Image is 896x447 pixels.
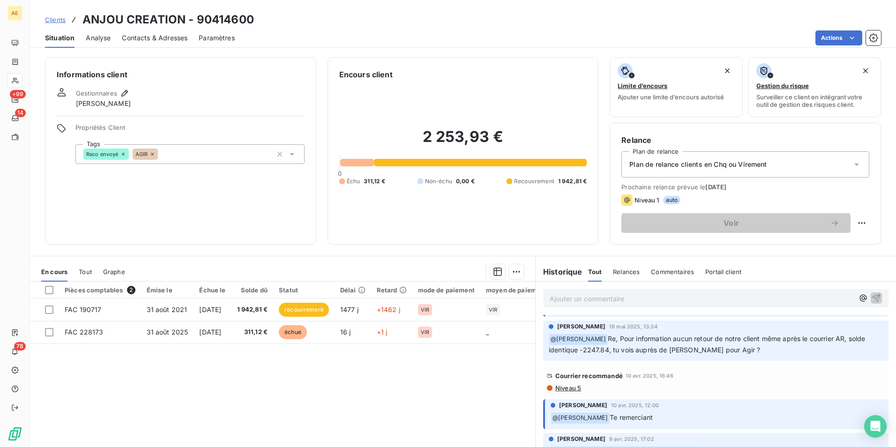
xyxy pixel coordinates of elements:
[611,402,659,408] span: 10 avr. 2025, 12:00
[815,30,862,45] button: Actions
[618,82,667,89] span: Limite d’encours
[340,286,366,294] div: Délai
[65,305,102,313] span: FAC 190717
[629,160,767,169] span: Plan de relance clients en Chq ou Virement
[456,177,475,186] span: 0,00 €
[421,329,429,335] span: VIR
[279,303,329,317] span: recouvrement
[557,322,605,331] span: [PERSON_NAME]
[486,286,547,294] div: moyen de paiement
[237,286,268,294] div: Solde dû
[340,328,351,336] span: 16 j
[609,324,657,329] span: 19 mai 2025, 13:34
[425,177,452,186] span: Non-échu
[14,342,26,350] span: 78
[418,286,475,294] div: mode de paiement
[633,219,830,227] span: Voir
[554,384,581,392] span: Niveau 5
[421,307,429,313] span: VIR
[86,151,119,157] span: Reco envoyé
[558,177,587,186] span: 1 942,81 €
[377,328,388,336] span: +1 j
[199,286,225,294] div: Échue le
[610,57,742,117] button: Limite d’encoursAjouter une limite d’encours autorisé
[147,328,188,336] span: 31 août 2025
[199,305,221,313] span: [DATE]
[82,11,254,28] h3: ANJOU CREATION - 90414600
[486,328,489,336] span: _
[514,177,554,186] span: Recouvrement
[339,69,393,80] h6: Encours client
[76,99,131,108] span: [PERSON_NAME]
[103,268,125,276] span: Graphe
[339,127,587,156] h2: 2 253,93 €
[663,196,681,204] span: auto
[549,334,607,345] span: @ [PERSON_NAME]
[45,15,66,24] a: Clients
[621,183,869,191] span: Prochaine relance prévue le
[551,413,609,424] span: @ [PERSON_NAME]
[45,33,75,43] span: Situation
[65,328,104,336] span: FAC 228173
[10,90,26,98] span: +99
[364,177,385,186] span: 311,12 €
[7,426,22,441] img: Logo LeanPay
[610,413,653,421] span: Te remerciant
[279,325,307,339] span: échue
[559,401,607,410] span: [PERSON_NAME]
[557,435,605,443] span: [PERSON_NAME]
[65,286,135,294] div: Pièces comptables
[15,109,26,117] span: 14
[377,286,407,294] div: Retard
[588,268,602,276] span: Tout
[756,93,873,108] span: Surveiller ce client en intégrant votre outil de gestion des risques client.
[79,268,92,276] span: Tout
[651,268,694,276] span: Commentaires
[45,16,66,23] span: Clients
[158,150,165,158] input: Ajouter une valeur
[338,170,342,177] span: 0
[705,268,741,276] span: Portail client
[75,124,305,137] span: Propriétés Client
[613,268,640,276] span: Relances
[347,177,360,186] span: Échu
[621,213,851,233] button: Voir
[147,305,187,313] span: 31 août 2021
[135,151,148,157] span: AGIR
[549,335,867,354] span: Re, Pour information aucun retour de notre client même après le courrier AR, solde identique -224...
[7,6,22,21] div: AE
[199,33,235,43] span: Paramètres
[147,286,188,294] div: Émise le
[340,305,358,313] span: 1477 j
[618,93,724,101] span: Ajouter une limite d’encours autorisé
[122,33,187,43] span: Contacts & Adresses
[237,328,268,337] span: 311,12 €
[86,33,111,43] span: Analyse
[127,286,135,294] span: 2
[237,305,268,314] span: 1 942,81 €
[748,57,881,117] button: Gestion du risqueSurveiller ce client en intégrant votre outil de gestion des risques client.
[864,415,887,438] div: Open Intercom Messenger
[756,82,809,89] span: Gestion du risque
[279,286,329,294] div: Statut
[41,268,67,276] span: En cours
[621,134,869,146] h6: Relance
[536,266,582,277] h6: Historique
[199,328,221,336] span: [DATE]
[635,196,659,204] span: Niveau 1
[626,373,673,379] span: 10 avr. 2025, 16:46
[489,307,497,313] span: VIR
[609,436,654,442] span: 9 avr. 2025, 17:02
[76,89,117,97] span: Gestionnaires
[377,305,400,313] span: +1462 j
[705,183,726,191] span: [DATE]
[57,69,305,80] h6: Informations client
[555,372,623,380] span: Courrier recommandé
